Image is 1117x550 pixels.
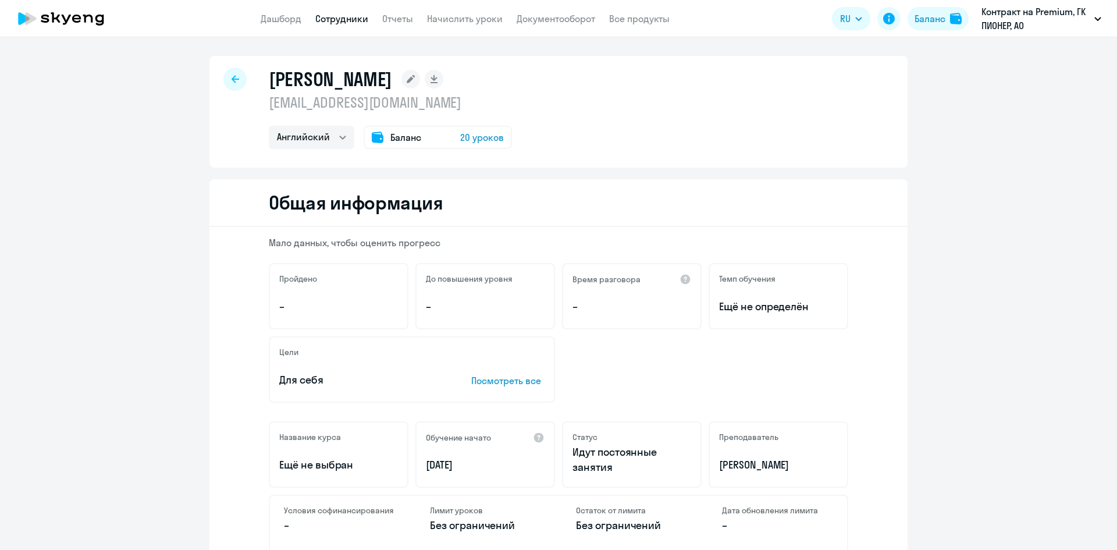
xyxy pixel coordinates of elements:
[284,518,395,533] p: –
[269,93,512,112] p: [EMAIL_ADDRESS][DOMAIN_NAME]
[915,12,945,26] div: Баланс
[390,130,421,144] span: Баланс
[426,299,545,314] p: –
[284,505,395,516] h4: Условия софинансирования
[430,505,541,516] h4: Лимит уроков
[261,13,301,24] a: Дашборд
[517,13,595,24] a: Документооборот
[719,274,776,284] h5: Темп обучения
[722,505,833,516] h4: Дата обновления лимита
[426,432,491,443] h5: Обучение начато
[471,374,545,388] p: Посмотреть все
[279,372,435,388] p: Для себя
[609,13,670,24] a: Все продукты
[430,518,541,533] p: Без ограничений
[840,12,851,26] span: RU
[279,299,398,314] p: –
[269,191,443,214] h2: Общая информация
[315,13,368,24] a: Сотрудники
[572,445,691,475] p: Идут постоянные занятия
[382,13,413,24] a: Отчеты
[719,457,838,473] p: [PERSON_NAME]
[722,518,833,533] p: –
[981,5,1090,33] p: Контракт на Premium, ГК ПИОНЕР, АО
[426,274,513,284] h5: До повышения уровня
[279,432,341,442] h5: Название курса
[832,7,870,30] button: RU
[976,5,1107,33] button: Контракт на Premium, ГК ПИОНЕР, АО
[576,505,687,516] h4: Остаток от лимита
[460,130,504,144] span: 20 уроков
[269,68,392,91] h1: [PERSON_NAME]
[719,299,838,314] span: Ещё не определён
[908,7,969,30] button: Балансbalance
[426,457,545,473] p: [DATE]
[572,432,597,442] h5: Статус
[279,274,317,284] h5: Пройдено
[279,347,298,357] h5: Цели
[576,518,687,533] p: Без ограничений
[269,236,848,249] p: Мало данных, чтобы оценить прогресс
[719,432,778,442] h5: Преподаватель
[950,13,962,24] img: balance
[427,13,503,24] a: Начислить уроки
[572,299,691,314] p: –
[279,457,398,473] p: Ещё не выбран
[572,274,641,285] h5: Время разговора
